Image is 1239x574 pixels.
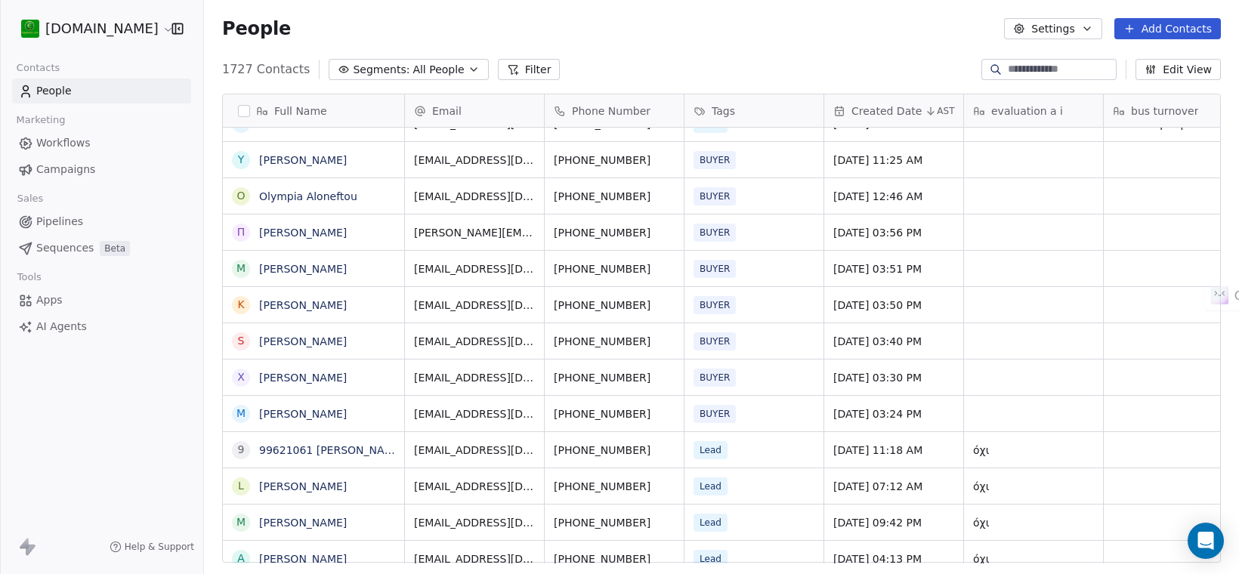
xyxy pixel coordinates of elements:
[694,477,728,495] span: Lead
[694,151,736,169] span: BUYER
[414,443,535,458] span: [EMAIL_ADDRESS][DOMAIN_NAME]
[414,153,535,168] span: [EMAIL_ADDRESS][DOMAIN_NAME]
[236,514,246,530] div: M
[237,297,244,313] div: K
[554,225,675,240] span: [PHONE_NUMBER]
[833,443,954,458] span: [DATE] 11:18 AM
[237,551,245,566] div: A
[554,515,675,530] span: [PHONE_NUMBER]
[125,541,194,553] span: Help & Support
[36,292,63,308] span: Apps
[554,370,675,385] span: [PHONE_NUMBER]
[259,372,347,384] a: [PERSON_NAME]
[712,103,735,119] span: Tags
[572,103,650,119] span: Phone Number
[545,94,684,127] div: Phone Number
[12,157,191,182] a: Campaigns
[414,370,535,385] span: [EMAIL_ADDRESS][DOMAIN_NAME]
[1004,18,1102,39] button: Settings
[414,334,535,349] span: [EMAIL_ADDRESS][DOMAIN_NAME]
[353,62,409,78] span: Segments:
[36,83,72,99] span: People
[554,479,675,494] span: [PHONE_NUMBER]
[259,480,347,492] a: [PERSON_NAME]
[498,59,561,80] button: Filter
[12,209,191,234] a: Pipelines
[1131,103,1198,119] span: bus turnover
[694,332,736,350] span: BUYER
[991,103,1063,119] span: evaluation a i
[973,551,1094,566] span: όχι
[554,153,675,168] span: [PHONE_NUMBER]
[694,296,736,314] span: BUYER
[414,479,535,494] span: [EMAIL_ADDRESS][DOMAIN_NAME]
[100,241,130,256] span: Beta
[237,224,246,240] div: Π
[259,517,347,529] a: [PERSON_NAME]
[45,19,159,39] span: [DOMAIN_NAME]
[833,189,954,204] span: [DATE] 12:46 AM
[36,162,95,177] span: Campaigns
[238,152,245,168] div: Y
[1114,18,1221,39] button: Add Contacts
[833,515,954,530] span: [DATE] 09:42 PM
[833,334,954,349] span: [DATE] 03:40 PM
[694,405,736,423] span: BUYER
[824,94,963,127] div: Created DateAST
[833,153,954,168] span: [DATE] 11:25 AM
[223,128,405,563] div: grid
[222,60,310,79] span: 1727 Contacts
[937,105,954,117] span: AST
[554,334,675,349] span: [PHONE_NUMBER]
[259,444,404,456] a: 99621061 [PERSON_NAME]
[694,224,736,242] span: BUYER
[973,443,1094,458] span: όχι
[964,94,1103,127] div: evaluation a i
[223,94,404,127] div: Full Name
[694,441,728,459] span: Lead
[36,319,87,335] span: AI Agents
[973,515,1094,530] span: όχι
[414,261,535,276] span: [EMAIL_ADDRESS][DOMAIN_NAME]
[554,189,675,204] span: [PHONE_NUMBER]
[222,17,291,40] span: People
[694,260,736,278] span: BUYER
[259,299,347,311] a: [PERSON_NAME]
[11,187,50,210] span: Sales
[259,408,347,420] a: [PERSON_NAME]
[36,214,83,230] span: Pipelines
[12,131,191,156] a: Workflows
[694,514,728,532] span: Lead
[414,225,535,240] span: [PERSON_NAME][EMAIL_ADDRESS][PERSON_NAME][DOMAIN_NAME]
[414,551,535,566] span: [EMAIL_ADDRESS][DOMAIN_NAME]
[259,154,347,166] a: [PERSON_NAME]
[110,541,194,553] a: Help & Support
[10,109,72,131] span: Marketing
[684,94,823,127] div: Tags
[833,551,954,566] span: [DATE] 04:13 PM
[851,103,922,119] span: Created Date
[554,261,675,276] span: [PHONE_NUMBER]
[405,94,544,127] div: Email
[554,443,675,458] span: [PHONE_NUMBER]
[414,515,535,530] span: [EMAIL_ADDRESS][DOMAIN_NAME]
[554,298,675,313] span: [PHONE_NUMBER]
[833,298,954,313] span: [DATE] 03:50 PM
[238,478,244,494] div: L
[833,406,954,421] span: [DATE] 03:24 PM
[694,187,736,205] span: BUYER
[259,190,357,202] a: Olympia Aloneftou
[238,442,245,458] div: 9
[12,288,191,313] a: Apps
[414,406,535,421] span: [EMAIL_ADDRESS][DOMAIN_NAME]
[554,551,675,566] span: [PHONE_NUMBER]
[1188,523,1224,559] div: Open Intercom Messenger
[36,135,91,151] span: Workflows
[1135,59,1221,80] button: Edit View
[238,333,245,349] div: s
[36,240,94,256] span: Sequences
[833,225,954,240] span: [DATE] 03:56 PM
[432,103,462,119] span: Email
[10,57,66,79] span: Contacts
[259,553,347,565] a: [PERSON_NAME]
